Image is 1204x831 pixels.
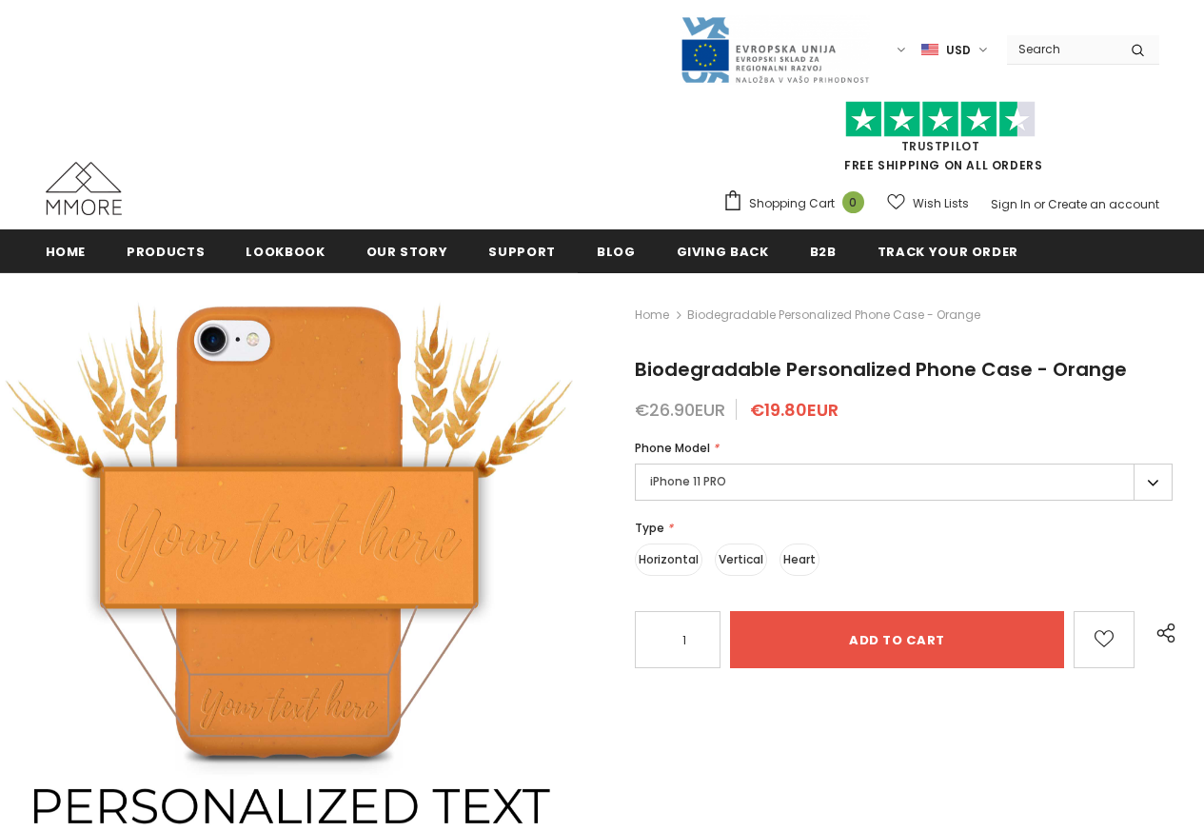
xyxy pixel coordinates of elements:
[878,229,1018,272] a: Track your order
[127,229,205,272] a: Products
[878,243,1018,261] span: Track your order
[991,196,1031,212] a: Sign In
[46,229,87,272] a: Home
[635,304,669,326] a: Home
[810,229,837,272] a: B2B
[780,544,819,576] label: Heart
[366,229,448,272] a: Our Story
[730,611,1064,668] input: Add to cart
[1034,196,1045,212] span: or
[722,109,1159,173] span: FREE SHIPPING ON ALL ORDERS
[597,229,636,272] a: Blog
[715,544,767,576] label: Vertical
[749,194,835,213] span: Shopping Cart
[488,229,556,272] a: support
[687,304,980,326] span: Biodegradable Personalized Phone Case - Orange
[246,243,325,261] span: Lookbook
[635,544,702,576] label: Horizontal
[635,398,725,422] span: €26.90EUR
[722,189,874,218] a: Shopping Cart 0
[597,243,636,261] span: Blog
[810,243,837,261] span: B2B
[127,243,205,261] span: Products
[845,101,1036,138] img: Trust Pilot Stars
[921,42,938,58] img: USD
[46,162,122,215] img: MMORE Cases
[901,138,980,154] a: Trustpilot
[246,229,325,272] a: Lookbook
[635,356,1127,383] span: Biodegradable Personalized Phone Case - Orange
[635,520,664,536] span: Type
[680,41,870,57] a: Javni Razpis
[46,243,87,261] span: Home
[842,191,864,213] span: 0
[946,41,971,60] span: USD
[677,243,769,261] span: Giving back
[1007,35,1116,63] input: Search Site
[913,194,969,213] span: Wish Lists
[750,398,839,422] span: €19.80EUR
[366,243,448,261] span: Our Story
[488,243,556,261] span: support
[635,464,1173,501] label: iPhone 11 PRO
[680,15,870,85] img: Javni Razpis
[677,229,769,272] a: Giving back
[1048,196,1159,212] a: Create an account
[635,440,710,456] span: Phone Model
[887,187,969,220] a: Wish Lists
